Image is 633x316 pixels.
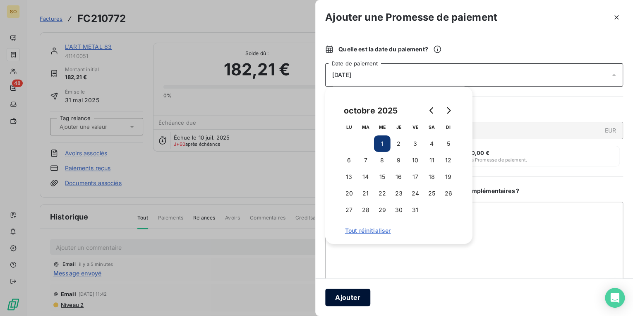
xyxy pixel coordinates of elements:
button: 14 [357,169,374,185]
button: 30 [391,202,407,218]
button: 6 [341,152,357,169]
button: 23 [391,185,407,202]
th: lundi [341,119,357,135]
button: 24 [407,185,424,202]
th: mercredi [374,119,391,135]
button: 7 [357,152,374,169]
button: 4 [424,135,440,152]
span: [DATE] [332,72,351,78]
div: octobre 2025 [341,104,401,117]
button: 5 [440,135,457,152]
button: 19 [440,169,457,185]
button: 10 [407,152,424,169]
div: Open Intercom Messenger [605,288,625,308]
button: 22 [374,185,391,202]
th: mardi [357,119,374,135]
button: 9 [391,152,407,169]
button: 13 [341,169,357,185]
button: 21 [357,185,374,202]
button: 11 [424,152,440,169]
span: 0,00 € [471,150,489,156]
button: 18 [424,169,440,185]
button: 16 [391,169,407,185]
h3: Ajouter une Promesse de paiement [325,10,497,25]
span: Quelle est la date du paiement ? [338,45,441,53]
button: Go to next month [440,102,457,119]
button: 28 [357,202,374,218]
button: 12 [440,152,457,169]
button: 20 [341,185,357,202]
button: 3 [407,135,424,152]
button: 15 [374,169,391,185]
button: 27 [341,202,357,218]
button: 26 [440,185,457,202]
th: jeudi [391,119,407,135]
button: 8 [374,152,391,169]
button: 17 [407,169,424,185]
button: 29 [374,202,391,218]
button: 2 [391,135,407,152]
span: Tout réinitialiser [345,227,453,234]
button: Ajouter [325,289,370,306]
th: dimanche [440,119,457,135]
button: Go to previous month [424,102,440,119]
button: 25 [424,185,440,202]
th: samedi [424,119,440,135]
th: vendredi [407,119,424,135]
button: 31 [407,202,424,218]
button: 1 [374,135,391,152]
